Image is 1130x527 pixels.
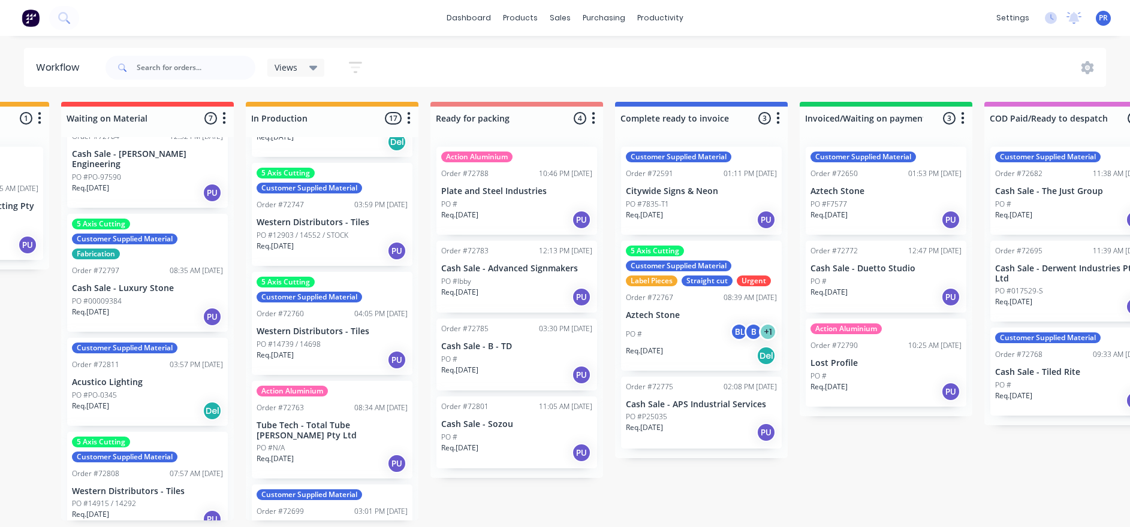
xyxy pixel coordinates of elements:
p: PO #017529-S [995,286,1043,296]
div: Order #72801 [441,401,489,412]
div: Order #72811 [72,359,119,370]
div: 07:57 AM [DATE] [170,468,223,479]
p: Req. [DATE] [995,390,1032,401]
div: 08:34 AM [DATE] [354,402,408,413]
div: Order #7278312:13 PM [DATE]Cash Sale - Advanced SignmakersPO #IbbyReq.[DATE]PU [436,241,597,313]
div: PU [941,287,960,307]
p: PO # [441,432,457,443]
p: Tube Tech - Total Tube [PERSON_NAME] Pty Ltd [257,420,408,441]
p: PO #14915 / 14292 [72,498,136,509]
p: Req. [DATE] [72,401,109,411]
p: PO # [995,380,1011,390]
div: 03:30 PM [DATE] [539,323,592,334]
div: 08:39 AM [DATE] [724,292,777,303]
p: PO # [441,354,457,365]
div: Workflow [36,60,85,75]
div: PU [941,210,960,229]
p: Req. [DATE] [72,183,109,193]
div: Action AluminiumOrder #7278810:46 PM [DATE]Plate and Steel IndustriesPO #Req.[DATE]PU [436,147,597,235]
div: Order #72695 [995,246,1042,256]
div: Order #72767 [626,292,673,303]
div: 03:59 PM [DATE] [354,199,408,210]
div: Order #72768 [995,349,1042,360]
div: Customer Supplied Material [72,234,177,244]
div: Order #72747 [257,199,304,210]
p: Req. [DATE] [257,350,294,361]
div: PU [203,183,222,202]
div: 03:57 PM [DATE] [170,359,223,370]
div: Order #72591 [626,168,673,179]
div: Order #72682 [995,168,1042,179]
div: 01:53 PM [DATE] [908,168,962,179]
div: Straight cut [682,275,733,286]
a: dashboard [441,9,497,27]
p: PO # [810,276,827,287]
div: Customer Supplied Material [995,332,1101,343]
img: Factory [22,9,40,27]
div: PU [572,210,591,229]
p: PO #Ibby [441,276,471,287]
div: Order #7277212:47 PM [DATE]Cash Sale - Duetto StudioPO #Req.[DATE]PU [806,241,966,313]
div: Order #7278412:32 PM [DATE]Cash Sale - [PERSON_NAME] EngineeringPO #PO-97590Req.[DATE]PU [67,110,228,208]
div: BL [730,323,748,341]
p: Req. [DATE] [257,132,294,143]
div: Customer Supplied Material [257,292,362,302]
div: Order #72797 [72,265,119,276]
div: Del [387,132,406,152]
p: PO #12903 / 14552 / STOCK [257,230,348,241]
p: Western Distributors - Tiles [72,486,223,496]
p: Western Distributors - Tiles [257,217,408,228]
p: PO #7835-T1 [626,199,669,210]
p: Req. [DATE] [810,210,848,220]
p: Req. [DATE] [257,453,294,464]
p: Western Distributors - Tiles [257,326,408,337]
div: Order #72760 [257,308,304,319]
p: Acustico Lighting [72,377,223,387]
p: PO # [441,199,457,210]
p: Req. [DATE] [72,509,109,520]
p: Aztech Stone [626,310,777,320]
p: Cash Sale - [PERSON_NAME] Engineering [72,149,223,169]
div: Customer Supplied MaterialOrder #7265001:53 PM [DATE]Aztech StonePO #F7577Req.[DATE]PU [806,147,966,235]
div: Action Aluminium [441,152,513,162]
div: 04:05 PM [DATE] [354,308,408,319]
div: Order #72775 [626,381,673,392]
div: PU [572,287,591,307]
div: Action AluminiumOrder #7279010:25 AM [DATE]Lost ProfilePO #Req.[DATE]PU [806,319,966,407]
div: B [745,323,763,341]
p: Req. [DATE] [995,210,1032,220]
div: Customer Supplied Material [626,152,731,162]
div: Action AluminiumOrder #7276308:34 AM [DATE]Tube Tech - Total Tube [PERSON_NAME] Pty LtdPO #N/AReq... [252,381,412,479]
div: 10:46 PM [DATE] [539,168,592,179]
p: Aztech Stone [810,186,962,196]
p: PO #N/A [257,443,285,453]
div: PU [387,454,406,473]
span: Views [275,61,297,74]
div: 5 Axis CuttingCustomer Supplied MaterialOrder #7276004:05 PM [DATE]Western Distributors - TilesPO... [252,272,412,375]
p: Cash Sale - Luxury Stone [72,283,223,293]
p: Req. [DATE] [810,381,848,392]
div: products [497,9,544,27]
p: Plate and Steel Industries [441,186,592,196]
div: PU [757,210,776,229]
p: Req. [DATE] [441,287,478,298]
p: Lost Profile [810,358,962,368]
p: Cash Sale - B - TD [441,341,592,352]
p: Req. [DATE] [441,443,478,453]
p: Cash Sale - APS Industrial Services [626,399,777,410]
div: 5 Axis CuttingCustomer Supplied MaterialLabel PiecesStraight cutUrgentOrder #7276708:39 AM [DATE]... [621,241,782,371]
div: Customer Supplied Material [810,152,916,162]
div: 08:35 AM [DATE] [170,265,223,276]
p: Req. [DATE] [257,241,294,252]
p: PO #PO-97590 [72,172,121,183]
p: Req. [DATE] [626,210,663,220]
div: 12:47 PM [DATE] [908,246,962,256]
div: Urgent [737,275,771,286]
div: Order #7280111:05 AM [DATE]Cash Sale - SozouPO #Req.[DATE]PU [436,396,597,468]
div: Order #72772 [810,246,858,256]
div: + 1 [759,323,777,341]
div: 12:32 PM [DATE] [170,131,223,142]
div: 01:11 PM [DATE] [724,168,777,179]
div: Customer Supplied Material [72,452,177,462]
div: settings [990,9,1035,27]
